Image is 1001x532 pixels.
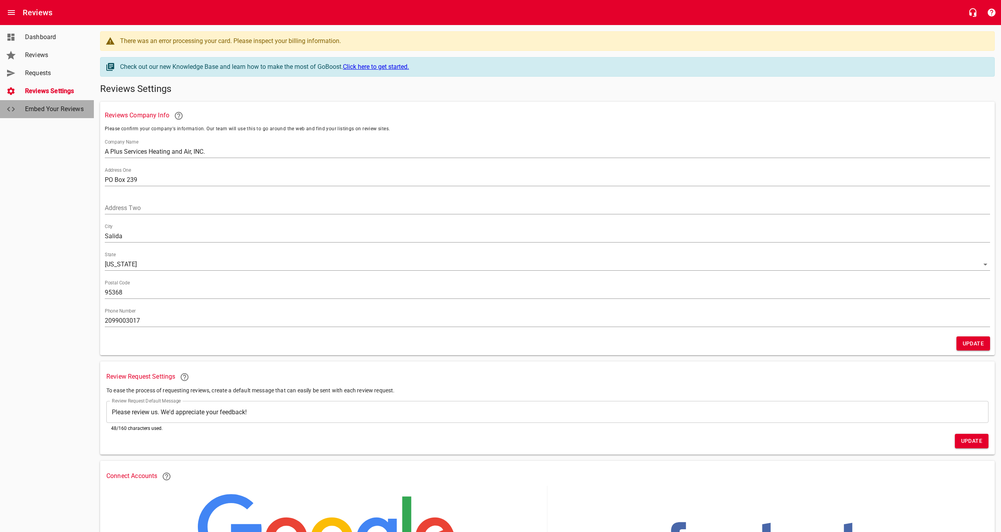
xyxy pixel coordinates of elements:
[106,386,988,395] p: To ease the process of requesting reviews, create a default message that can easily be sent with ...
[25,50,84,60] span: Reviews
[105,224,113,229] label: City
[25,32,84,42] span: Dashboard
[25,68,84,78] span: Requests
[105,125,990,133] span: Please confirm your company's information. Our team will use this to go around the web and find y...
[23,6,52,19] h6: Reviews
[105,309,136,313] label: Phone Number
[982,3,1001,22] button: Support Portal
[105,252,116,257] label: State
[120,36,987,46] div: There was an error processing your card. Please inspect your billing information.
[175,368,194,386] a: Learn more about requesting reviews
[25,104,84,114] span: Embed Your Reviews
[120,62,987,72] div: Check out our new Knowledge Base and learn how to make the most of GoBoost.
[956,336,990,351] button: Update
[963,339,984,349] span: Update
[100,31,995,51] a: There was an error processing your card. Please inspect your billing information.
[112,408,983,416] textarea: Please review us. We'd appreciate your feedback!
[169,106,188,125] a: Learn more about these settings
[106,368,988,386] h6: Review Request Settings
[111,426,163,431] span: 48 /160 characters used.
[105,168,131,173] label: Address One
[106,467,988,486] h6: Connect Accounts
[25,86,84,96] span: Reviews Settings
[105,106,990,125] h6: Reviews Company Info
[961,436,982,446] span: Update
[343,63,409,70] a: Click here to get started.
[100,83,995,95] h5: Reviews Settings
[105,140,138,144] label: Company Name
[105,280,130,285] label: Postal Code
[955,434,988,448] button: Update
[963,3,982,22] button: Live Chat
[157,467,176,486] a: Learn more about connecting Google and Facebook to Reviews
[2,3,21,22] button: Open drawer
